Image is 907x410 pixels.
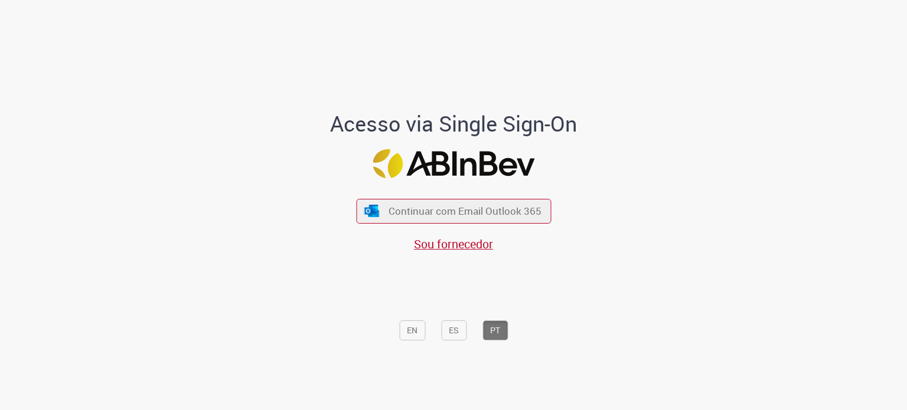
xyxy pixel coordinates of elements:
img: ícone Azure/Microsoft 360 [364,205,380,217]
button: EN [399,320,425,340]
button: ícone Azure/Microsoft 360 Continuar com Email Outlook 365 [356,199,551,223]
h1: Acesso via Single Sign-On [290,112,618,136]
img: Logo ABInBev [373,149,534,178]
button: ES [441,320,466,340]
button: PT [482,320,508,340]
a: Sou fornecedor [414,236,493,252]
span: Continuar com Email Outlook 365 [389,204,541,218]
